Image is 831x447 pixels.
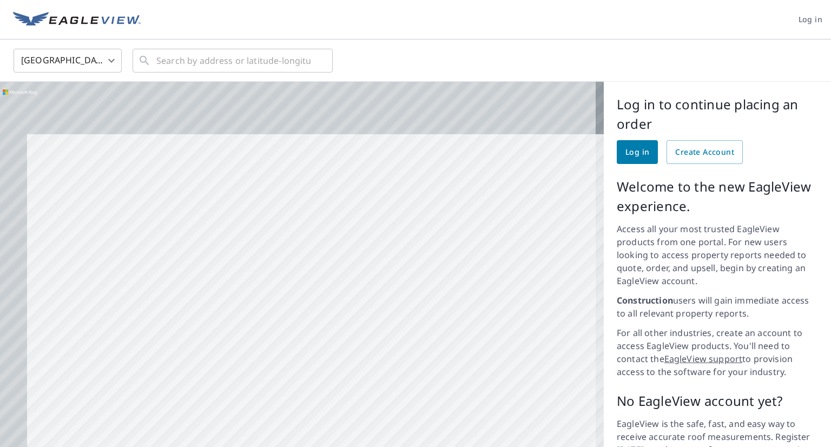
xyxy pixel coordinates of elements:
p: For all other industries, create an account to access EagleView products. You'll need to contact ... [617,326,818,378]
a: Create Account [667,140,743,164]
a: EagleView support [664,353,743,365]
input: Search by address or latitude-longitude [156,45,311,76]
span: Log in [625,146,649,159]
p: Access all your most trusted EagleView products from one portal. For new users looking to access ... [617,222,818,287]
span: Log in [799,13,822,27]
a: Log in [617,140,658,164]
p: Log in to continue placing an order [617,95,818,134]
strong: Construction [617,294,673,306]
p: Welcome to the new EagleView experience. [617,177,818,216]
p: users will gain immediate access to all relevant property reports. [617,294,818,320]
span: Create Account [675,146,734,159]
p: No EagleView account yet? [617,391,818,411]
div: [GEOGRAPHIC_DATA] [14,45,122,76]
img: EV Logo [13,12,141,28]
